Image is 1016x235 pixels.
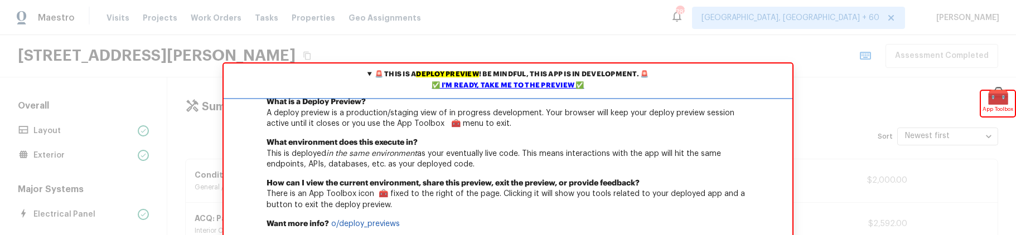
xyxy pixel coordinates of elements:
div: 787 [676,7,684,18]
summary: 🚨 This is adeploy preview! Be mindful, this app is in development. 🚨✅ I'm ready, take me to the p... [224,63,792,97]
span: Tasks [255,14,278,22]
span: [GEOGRAPHIC_DATA], [GEOGRAPHIC_DATA] + 60 [701,12,879,23]
h5: Overall [16,100,151,114]
p: ACQ: Paint [195,213,314,224]
span: Visits [107,12,129,23]
div: Newest first [897,121,998,151]
h4: Summary of repair scopes [202,100,345,114]
p: Sort [878,132,893,141]
span: Work Orders [191,12,241,23]
p: Interior Overall / Overall Paint [195,226,314,235]
span: Properties [292,12,335,23]
p: Exterior [33,150,133,161]
p: $2,000.00 [857,175,907,186]
span: Geo Assignments [349,12,421,23]
span: 🧰 [981,91,1015,102]
p: Layout [33,125,133,136]
div: ✅ I'm ready, take me to the preview ✅ [226,80,790,91]
div: 🧰App Toolbox [981,91,1015,116]
b: What environment does this execute in? [267,139,418,146]
a: o/deploy_previews [331,220,400,228]
p: $2,592.00 [857,218,907,229]
span: Projects [143,12,177,23]
span: [PERSON_NAME] [932,12,999,23]
p: Electrical Panel [33,209,133,220]
em: in the same environment [326,150,417,158]
p: General / Interior [195,183,314,192]
mark: deploy preview [416,71,478,77]
h5: Major Systems [16,183,151,198]
span: Maestro [38,12,75,23]
span: App Toolbox [983,104,1013,115]
p: A deploy preview is a production/staging view of in progress development. Your browser will keep ... [224,97,792,138]
p: This is deployed as your eventually live code. This means interactions with the app will hit the ... [224,138,792,178]
p: Condition charge [195,169,314,180]
b: What is a Deploy Preview? [267,98,366,106]
button: Copy Address [300,48,315,63]
b: Want more info? [267,220,329,228]
h2: [STREET_ADDRESS][PERSON_NAME] [18,46,296,66]
b: How can I view the current environment, share this preview, exit the preview, or provide feedback? [267,179,640,187]
p: There is an App Toolbox icon 🧰 fixed to the right of the page. Clicking it will show you tools re... [224,178,792,219]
